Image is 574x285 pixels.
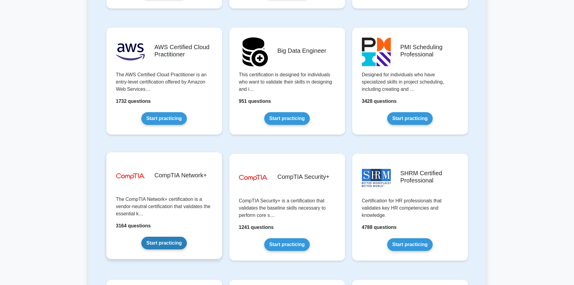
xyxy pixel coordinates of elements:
[387,238,433,251] a: Start practicing
[264,112,310,125] a: Start practicing
[387,112,433,125] a: Start practicing
[141,237,187,249] a: Start practicing
[141,112,187,125] a: Start practicing
[264,238,310,251] a: Start practicing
